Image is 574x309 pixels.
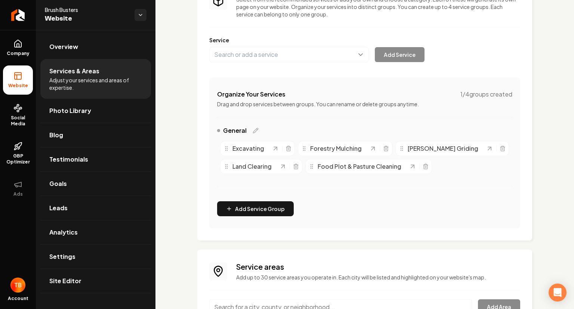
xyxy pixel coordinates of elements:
[399,144,486,153] div: [PERSON_NAME] Griding
[217,90,286,99] h4: Organize Your Services
[236,273,520,281] p: Add up to 30 service areas you operate in. Each city will be listed and highlighted on your websi...
[49,106,91,115] span: Photo Library
[45,13,129,24] span: Website
[10,191,26,197] span: Ads
[223,126,247,135] span: General
[49,76,142,91] span: Adjust your services and areas of expertise.
[45,6,129,13] span: Brush Busters
[49,155,88,164] span: Testimonials
[217,100,512,108] p: Drag and drop services between groups. You can rename or delete groups anytime.
[4,51,33,56] span: Company
[40,269,151,293] a: Site Editor
[236,261,520,272] h3: Service areas
[40,196,151,220] a: Leads
[40,172,151,196] a: Goals
[49,204,68,212] span: Leads
[40,123,151,147] a: Blog
[3,98,33,133] a: Social Media
[209,36,520,44] label: Service
[49,67,99,76] span: Services & Areas
[5,83,31,89] span: Website
[10,278,25,293] img: Tyler Beyersdorff
[3,33,33,62] a: Company
[49,252,75,261] span: Settings
[49,228,78,237] span: Analytics
[460,90,512,99] span: 1 / 4 groups created
[3,153,33,165] span: GBP Optimizer
[49,276,81,285] span: Site Editor
[408,144,478,153] span: [PERSON_NAME] Griding
[217,201,294,216] button: Add Service Group
[40,147,151,171] a: Testimonials
[40,35,151,59] a: Overview
[232,162,272,171] span: Land Clearing
[223,144,272,153] div: Excavating
[10,278,25,293] button: Open user button
[309,162,409,171] div: Food Plot & Pasture Cleaning
[8,296,28,302] span: Account
[3,136,33,171] a: GBP Optimizer
[40,220,151,244] a: Analytics
[49,131,63,140] span: Blog
[49,42,78,51] span: Overview
[549,284,567,302] div: Open Intercom Messenger
[318,162,401,171] span: Food Plot & Pasture Cleaning
[49,179,67,188] span: Goals
[3,174,33,203] button: Ads
[310,144,362,153] span: Forestry Mulching
[223,162,279,171] div: Land Clearing
[3,115,33,127] span: Social Media
[232,144,264,153] span: Excavating
[301,144,369,153] div: Forestry Mulching
[40,245,151,269] a: Settings
[11,9,25,21] img: Rebolt Logo
[40,99,151,123] a: Photo Library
